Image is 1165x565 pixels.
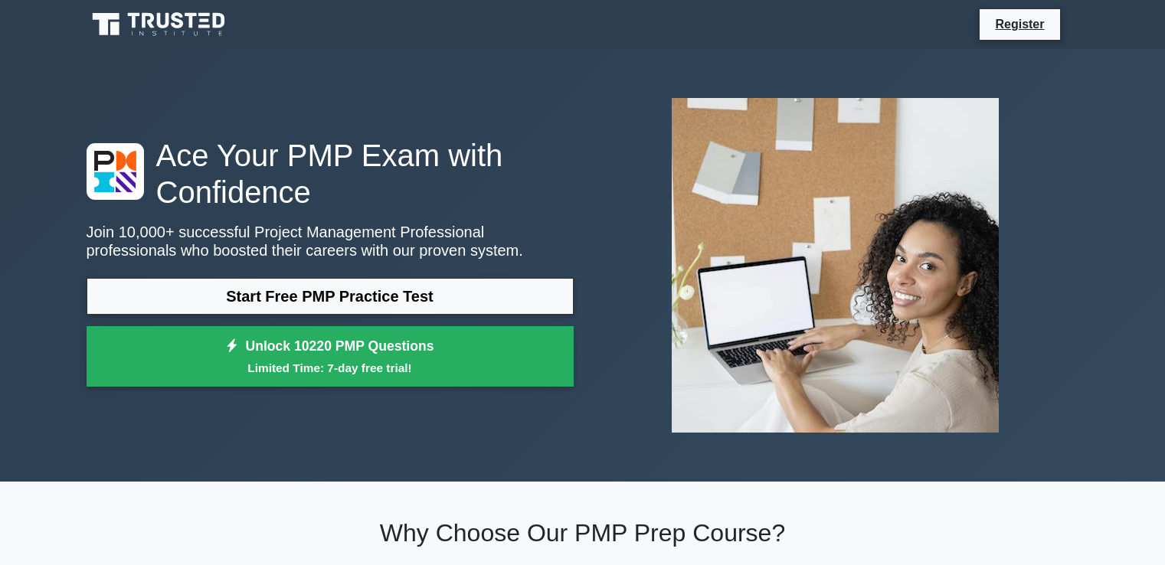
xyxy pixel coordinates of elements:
[87,518,1079,547] h2: Why Choose Our PMP Prep Course?
[87,137,574,211] h1: Ace Your PMP Exam with Confidence
[87,326,574,387] a: Unlock 10220 PMP QuestionsLimited Time: 7-day free trial!
[106,359,555,377] small: Limited Time: 7-day free trial!
[986,15,1053,34] a: Register
[87,278,574,315] a: Start Free PMP Practice Test
[87,223,574,260] p: Join 10,000+ successful Project Management Professional professionals who boosted their careers w...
